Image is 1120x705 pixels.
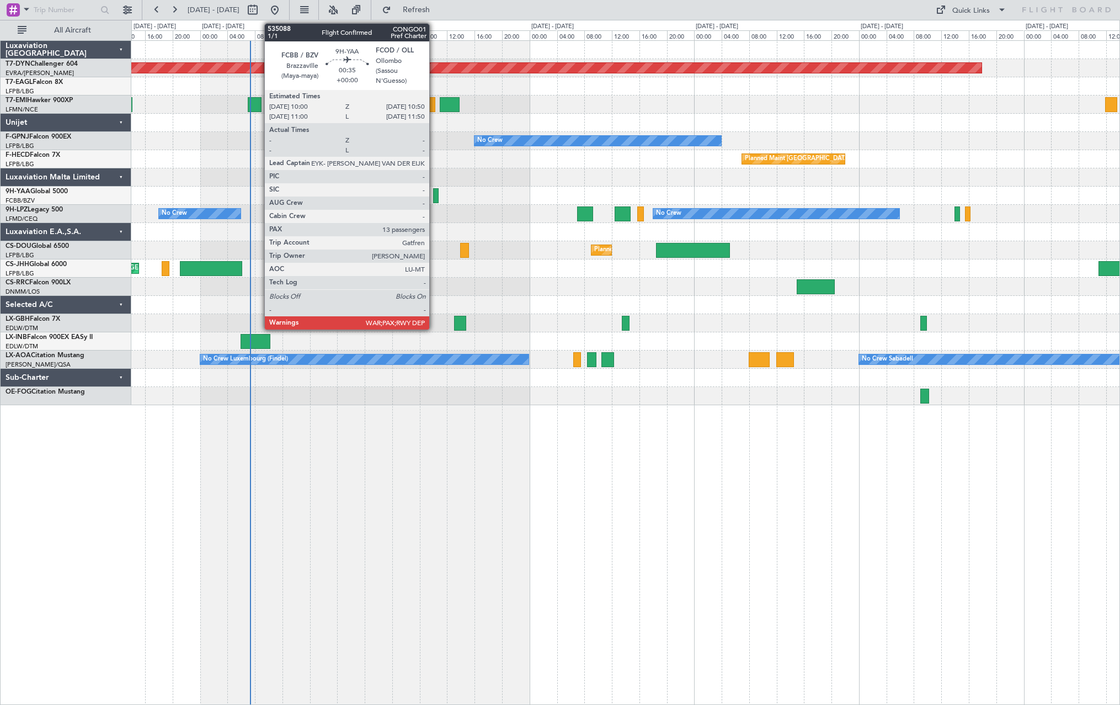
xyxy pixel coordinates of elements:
button: Refresh [377,1,443,19]
a: LX-INBFalcon 900EX EASy II [6,334,93,341]
div: 12:00 [447,30,474,40]
span: F-HECD [6,152,30,158]
div: 20:00 [667,30,695,40]
div: 12:00 [777,30,804,40]
button: Quick Links [930,1,1012,19]
a: CS-RRCFalcon 900LX [6,279,71,286]
span: CS-DOU [6,243,31,250]
span: LX-GBH [6,316,30,322]
a: LFPB/LBG [6,142,34,150]
div: No Crew [656,205,681,222]
div: 00:00 [530,30,557,40]
div: 20:00 [502,30,530,40]
div: 16:00 [474,30,502,40]
div: 16:00 [804,30,831,40]
div: [DATE] - [DATE] [1026,22,1068,31]
span: [DATE] - [DATE] [188,5,239,15]
a: [PERSON_NAME]/QSA [6,361,71,369]
a: T7-DYNChallenger 604 [6,61,78,67]
div: 20:00 [173,30,200,40]
span: T7-DYN [6,61,30,67]
span: 9H-YAA [6,188,30,195]
a: LFMN/NCE [6,105,38,114]
div: 08:00 [914,30,941,40]
div: 16:00 [969,30,996,40]
a: FCBB/BZV [6,197,35,205]
span: Refresh [393,6,440,14]
span: T7-EMI [6,97,27,104]
div: 12:00 [941,30,969,40]
a: DNMM/LOS [6,288,40,296]
span: LX-INB [6,334,27,341]
div: 00:00 [859,30,887,40]
div: 00:00 [1024,30,1052,40]
div: 04:00 [227,30,255,40]
span: CS-JHH [6,261,29,268]
a: LFPB/LBG [6,251,34,259]
a: 9H-YAAGlobal 5000 [6,188,68,195]
div: 08:00 [1079,30,1106,40]
div: [DATE] - [DATE] [531,22,574,31]
div: 08:00 [255,30,282,40]
a: T7-EAGLFalcon 8X [6,79,63,86]
a: T7-EMIHawker 900XP [6,97,73,104]
div: 16:00 [145,30,173,40]
a: LFMD/CEQ [6,215,38,223]
span: 9H-LPZ [6,206,28,213]
div: 20:00 [337,30,365,40]
a: EDLW/DTM [6,324,38,332]
div: Quick Links [952,6,990,17]
a: F-GPNJFalcon 900EX [6,134,71,140]
a: 9H-LPZLegacy 500 [6,206,63,213]
div: 20:00 [831,30,859,40]
span: OE-FOG [6,389,31,395]
a: LX-GBHFalcon 7X [6,316,60,322]
div: 00:00 [200,30,228,40]
a: CS-DOUGlobal 6500 [6,243,69,250]
div: 04:00 [722,30,749,40]
div: 08:00 [420,30,447,40]
div: 04:00 [1051,30,1079,40]
a: LFPB/LBG [6,160,34,168]
span: F-GPNJ [6,134,29,140]
input: Trip Number [34,2,97,18]
div: 08:00 [749,30,777,40]
span: T7-EAGL [6,79,33,86]
div: 16:00 [639,30,667,40]
div: 00:00 [694,30,722,40]
a: LFPB/LBG [6,87,34,96]
div: No Crew Sabadell [862,351,913,368]
div: No Crew [162,205,187,222]
button: All Aircraft [12,22,120,39]
div: 12:00 [282,30,310,40]
a: EDLW/DTM [6,342,38,351]
div: 12:00 [612,30,639,40]
a: CS-JHHGlobal 6000 [6,261,67,268]
div: Planned Maint [GEOGRAPHIC_DATA] ([GEOGRAPHIC_DATA]) [594,242,768,258]
a: LFPB/LBG [6,269,34,278]
div: [DATE] - [DATE] [366,22,409,31]
div: 04:00 [392,30,420,40]
a: LX-AOACitation Mustang [6,352,84,359]
a: OE-FOGCitation Mustang [6,389,85,395]
div: 08:00 [584,30,612,40]
div: [DATE] - [DATE] [134,22,176,31]
div: [DATE] - [DATE] [696,22,738,31]
div: 00:00 [365,30,392,40]
div: [DATE] - [DATE] [861,22,903,31]
div: 16:00 [310,30,338,40]
div: 20:00 [996,30,1024,40]
a: EVRA/[PERSON_NAME] [6,69,74,77]
div: No Crew [477,132,503,149]
span: All Aircraft [29,26,116,34]
span: CS-RRC [6,279,29,286]
span: LX-AOA [6,352,31,359]
div: Planned Maint [GEOGRAPHIC_DATA] ([GEOGRAPHIC_DATA]) [745,151,919,167]
div: No Crew Luxembourg (Findel) [203,351,288,368]
a: F-HECDFalcon 7X [6,152,60,158]
div: 12:00 [118,30,145,40]
div: 04:00 [887,30,914,40]
div: [DATE] - [DATE] [202,22,244,31]
div: 04:00 [557,30,585,40]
